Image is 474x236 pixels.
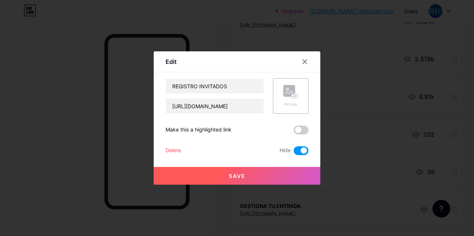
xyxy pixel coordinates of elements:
[166,126,231,134] div: Make this a highlighted link
[166,99,264,113] input: URL
[166,146,181,155] div: Delete
[280,146,291,155] span: Hide
[229,173,246,179] span: Save
[154,167,320,185] button: Save
[166,79,264,93] input: Title
[166,57,177,66] div: Edit
[283,102,298,107] div: Picture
